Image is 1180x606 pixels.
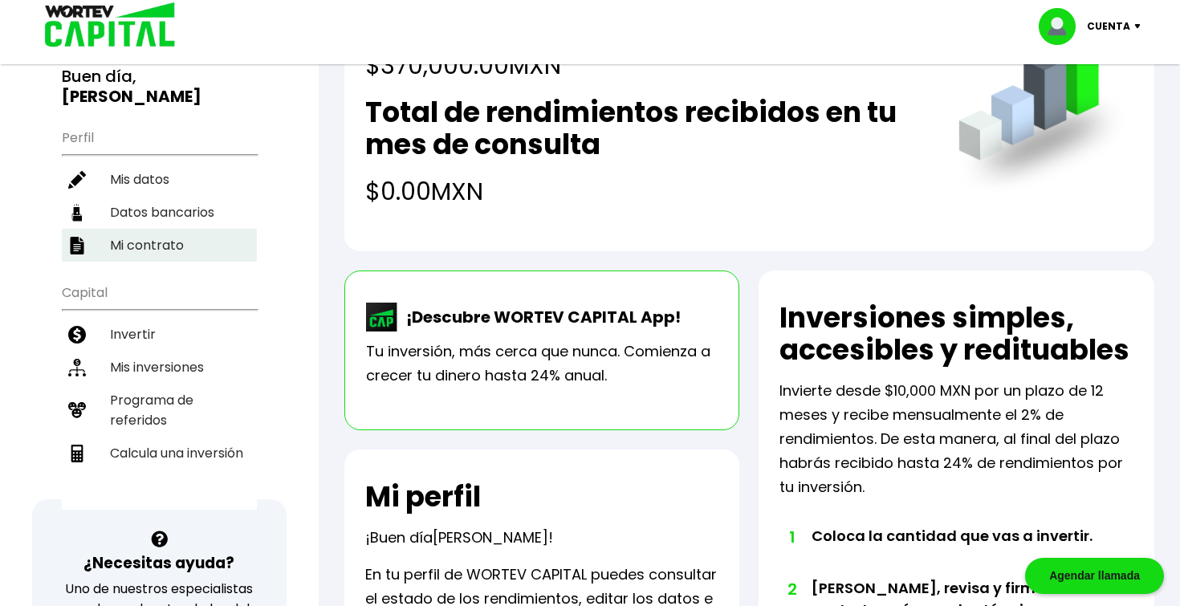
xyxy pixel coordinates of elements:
[951,15,1133,197] img: grafica.516fef24.png
[62,351,257,384] a: Mis inversiones
[787,577,795,601] span: 2
[787,525,795,549] span: 1
[1087,14,1130,39] p: Cuenta
[433,527,548,547] span: [PERSON_NAME]
[62,318,257,351] a: Invertir
[365,96,926,161] h2: Total de rendimientos recibidos en tu mes de consulta
[779,379,1133,499] p: Invierte desde $10,000 MXN por un plazo de 12 meses y recibe mensualmente el 2% de rendimientos. ...
[62,437,257,470] a: Calcula una inversión
[1039,8,1087,45] img: profile-image
[83,551,234,575] h3: ¿Necesitas ayuda?
[62,85,201,108] b: [PERSON_NAME]
[62,196,257,229] a: Datos bancarios
[62,275,257,510] ul: Capital
[812,525,1097,577] li: Coloca la cantidad que vas a invertir.
[68,445,86,462] img: calculadora-icon.17d418c4.svg
[62,120,257,262] ul: Perfil
[62,384,257,437] a: Programa de referidos
[365,526,553,550] p: ¡Buen día !
[366,303,398,331] img: wortev-capital-app-icon
[365,481,481,513] h2: Mi perfil
[366,340,718,388] p: Tu inversión, más cerca que nunca. Comienza a crecer tu dinero hasta 24% anual.
[365,173,926,209] h4: $0.00 MXN
[68,359,86,376] img: inversiones-icon.6695dc30.svg
[68,237,86,254] img: contrato-icon.f2db500c.svg
[68,204,86,222] img: datos-icon.10cf9172.svg
[779,302,1133,366] h2: Inversiones simples, accesibles y redituables
[1130,24,1152,29] img: icon-down
[62,67,257,107] h3: Buen día,
[68,326,86,344] img: invertir-icon.b3b967d7.svg
[1025,558,1164,594] div: Agendar llamada
[365,47,768,83] h4: $370,000.00 MXN
[68,401,86,419] img: recomiendanos-icon.9b8e9327.svg
[68,171,86,189] img: editar-icon.952d3147.svg
[398,305,681,329] p: ¡Descubre WORTEV CAPITAL App!
[62,163,257,196] a: Mis datos
[62,229,257,262] a: Mi contrato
